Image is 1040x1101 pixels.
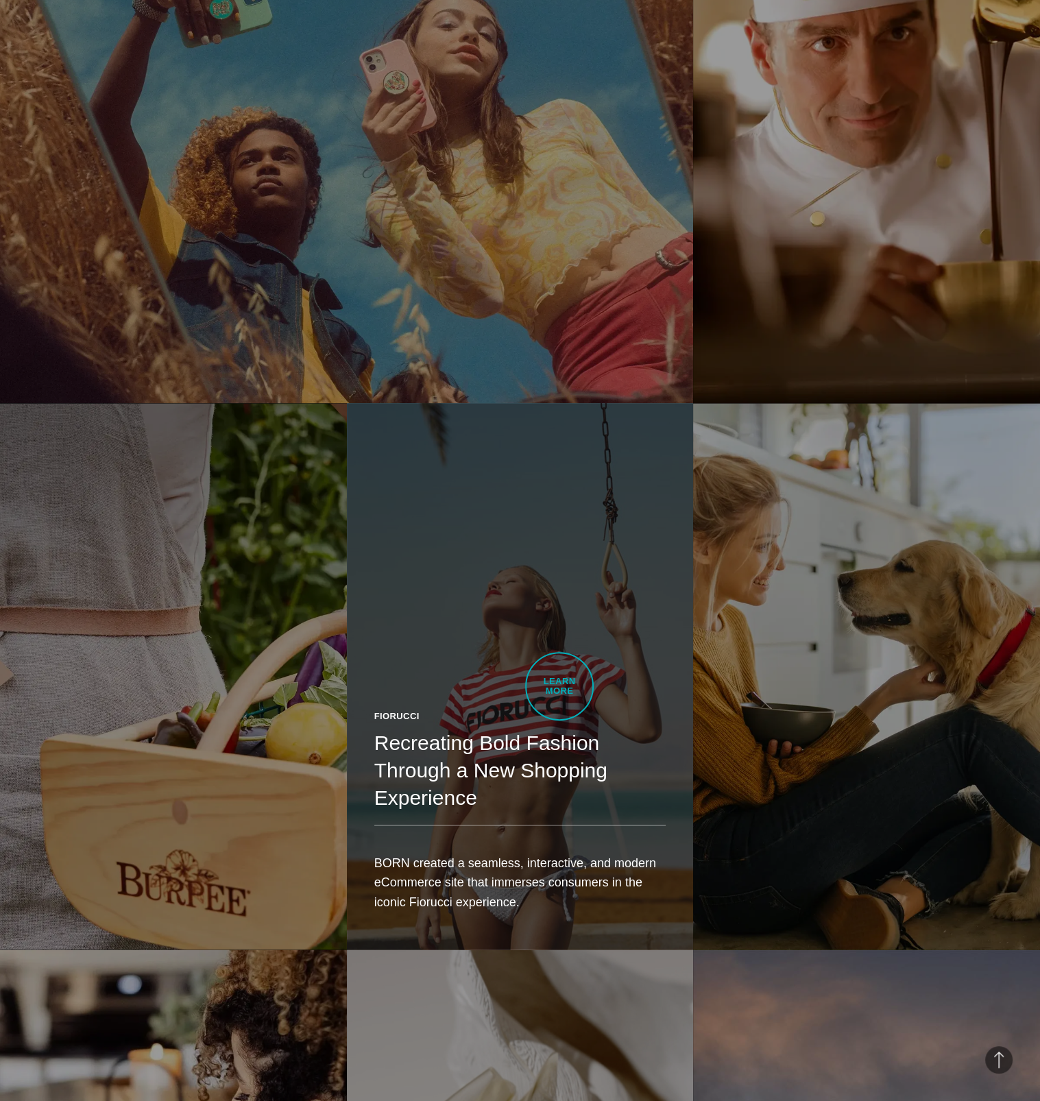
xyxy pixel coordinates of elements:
[374,729,666,812] h2: Recreating Bold Fashion Through a New Shopping Experience
[374,853,666,911] p: BORN created a seamless, interactive, and modern eCommerce site that immerses consumers in the ic...
[374,709,666,723] div: Fiorucci
[347,403,694,949] a: Fiorucci Recreating Bold Fashion Through a New Shopping Experience BORN created a seamless, inter...
[985,1046,1013,1074] button: Back to Top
